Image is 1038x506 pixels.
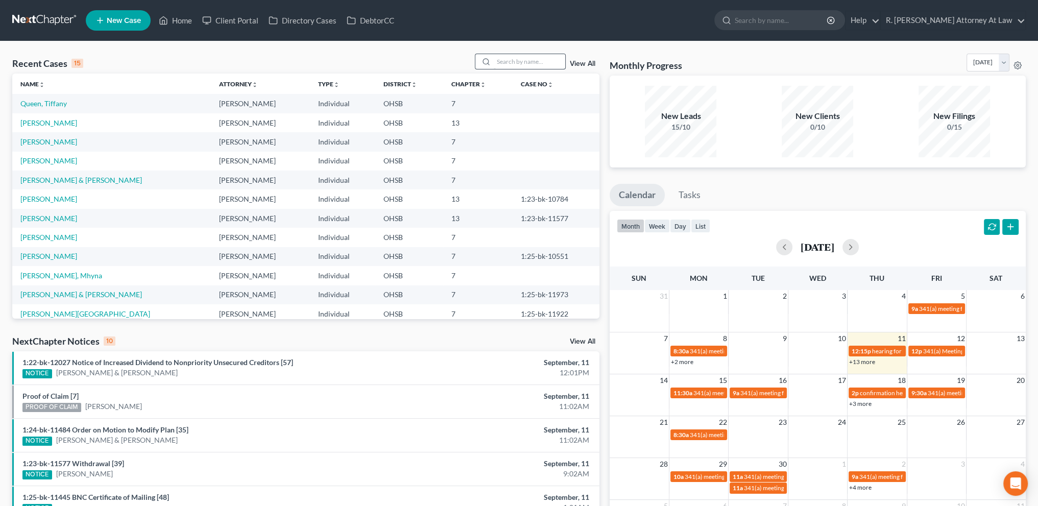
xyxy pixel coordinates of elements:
[673,431,689,439] span: 8:30a
[443,171,513,189] td: 7
[22,493,169,501] a: 1:25-bk-11445 BNC Certificate of Mailing [48]
[263,11,342,30] a: Directory Cases
[211,189,310,208] td: [PERSON_NAME]
[685,473,837,480] span: 341(a) meeting for [PERSON_NAME] & [PERSON_NAME]
[809,274,826,282] span: Wed
[860,389,975,397] span: confirmation hearing for [PERSON_NAME]
[849,484,872,491] a: +4 more
[85,401,142,412] a: [PERSON_NAME]
[375,304,443,323] td: OHSB
[673,473,684,480] span: 10a
[407,425,589,435] div: September, 11
[375,266,443,285] td: OHSB
[211,285,310,304] td: [PERSON_NAME]
[513,247,599,266] td: 1:25-bk-10551
[211,228,310,247] td: [PERSON_NAME]
[443,152,513,171] td: 7
[919,110,990,122] div: New Filings
[690,274,708,282] span: Mon
[570,60,595,67] a: View All
[310,171,375,189] td: Individual
[333,82,340,88] i: unfold_more
[310,94,375,113] td: Individual
[901,290,907,302] span: 4
[211,152,310,171] td: [PERSON_NAME]
[211,171,310,189] td: [PERSON_NAME]
[956,374,966,387] span: 19
[20,176,142,184] a: [PERSON_NAME] & [PERSON_NAME]
[407,435,589,445] div: 11:02AM
[782,110,853,122] div: New Clients
[443,113,513,132] td: 13
[20,80,45,88] a: Nameunfold_more
[375,152,443,171] td: OHSB
[342,11,399,30] a: DebtorCC
[20,252,77,260] a: [PERSON_NAME]
[407,357,589,368] div: September, 11
[12,335,115,347] div: NextChapter Notices
[956,416,966,428] span: 26
[375,171,443,189] td: OHSB
[451,80,486,88] a: Chapterunfold_more
[718,458,728,470] span: 29
[22,369,52,378] div: NOTICE
[659,290,669,302] span: 31
[375,113,443,132] td: OHSB
[881,11,1025,30] a: R. [PERSON_NAME] Attorney At Law
[443,209,513,228] td: 13
[671,358,693,366] a: +2 more
[22,403,81,412] div: PROOF OF CLAIM
[673,389,692,397] span: 11:30a
[733,473,743,480] span: 11a
[22,425,188,434] a: 1:24-bk-11484 Order on Motion to Modify Plan [35]
[22,459,124,468] a: 1:23-bk-11577 Withdrawal [39]
[211,266,310,285] td: [PERSON_NAME]
[1020,458,1026,470] span: 4
[383,80,417,88] a: Districtunfold_more
[801,242,834,252] h2: [DATE]
[211,94,310,113] td: [PERSON_NAME]
[154,11,197,30] a: Home
[645,122,716,132] div: 15/10
[897,374,907,387] span: 18
[20,137,77,146] a: [PERSON_NAME]
[693,389,792,397] span: 341(a) meeting for [PERSON_NAME]
[310,285,375,304] td: Individual
[310,247,375,266] td: Individual
[56,368,178,378] a: [PERSON_NAME] & [PERSON_NAME]
[513,209,599,228] td: 1:23-bk-11577
[375,132,443,151] td: OHSB
[375,228,443,247] td: OHSB
[919,122,990,132] div: 0/15
[20,99,67,108] a: Queen, Tiffany
[1020,290,1026,302] span: 6
[897,416,907,428] span: 25
[211,113,310,132] td: [PERSON_NAME]
[443,228,513,247] td: 7
[197,11,263,30] a: Client Portal
[1016,374,1026,387] span: 20
[610,184,665,206] a: Calendar
[718,416,728,428] span: 22
[310,266,375,285] td: Individual
[722,332,728,345] span: 8
[107,17,141,25] span: New Case
[740,389,839,397] span: 341(a) meeting for [PERSON_NAME]
[211,132,310,151] td: [PERSON_NAME]
[39,82,45,88] i: unfold_more
[610,59,682,71] h3: Monthly Progress
[443,247,513,266] td: 7
[22,470,52,479] div: NOTICE
[219,80,258,88] a: Attorneyunfold_more
[411,82,417,88] i: unfold_more
[669,184,710,206] a: Tasks
[318,80,340,88] a: Typeunfold_more
[20,214,77,223] a: [PERSON_NAME]
[104,336,115,346] div: 10
[513,285,599,304] td: 1:25-bk-11973
[22,392,79,400] a: Proof of Claim [7]
[375,247,443,266] td: OHSB
[22,437,52,446] div: NOTICE
[872,347,951,355] span: hearing for [PERSON_NAME]
[480,82,486,88] i: unfold_more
